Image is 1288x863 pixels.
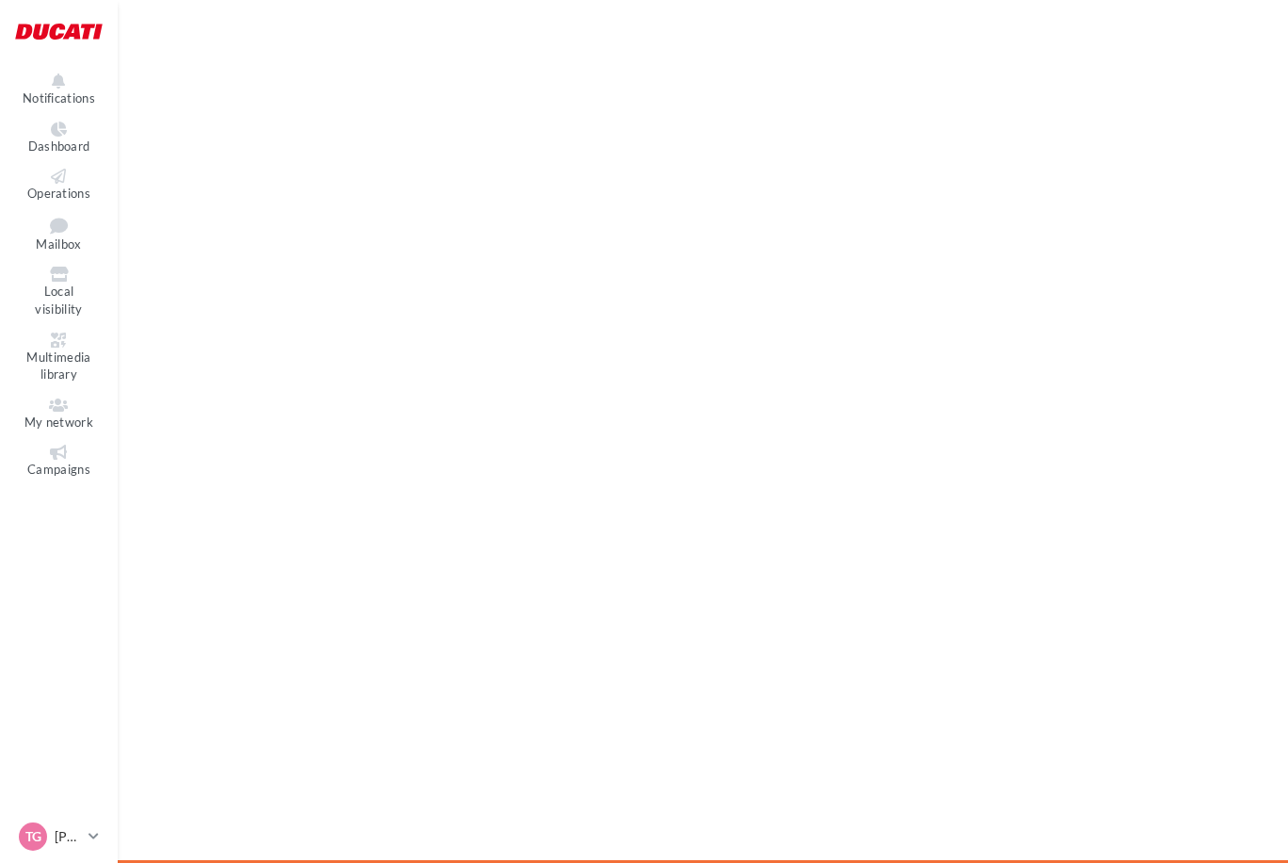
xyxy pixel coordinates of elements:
a: TG [PERSON_NAME] [15,819,103,855]
span: Campaigns [27,462,90,477]
a: Operations [15,165,103,205]
span: Mailbox [36,236,81,252]
a: Campaigns [15,441,103,481]
p: [PERSON_NAME] [55,827,81,846]
span: My network [24,415,93,430]
span: Multimedia library [26,350,90,383]
span: Local visibility [35,285,82,318]
a: Multimedia library [15,329,103,386]
a: Dashboard [15,118,103,158]
span: Operations [27,186,90,201]
span: Dashboard [28,138,90,154]
a: Local visibility [15,263,103,320]
a: Mailbox [15,213,103,256]
button: Notifications [15,70,103,110]
span: TG [25,827,41,846]
a: My network [15,394,103,434]
span: Notifications [23,90,95,106]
